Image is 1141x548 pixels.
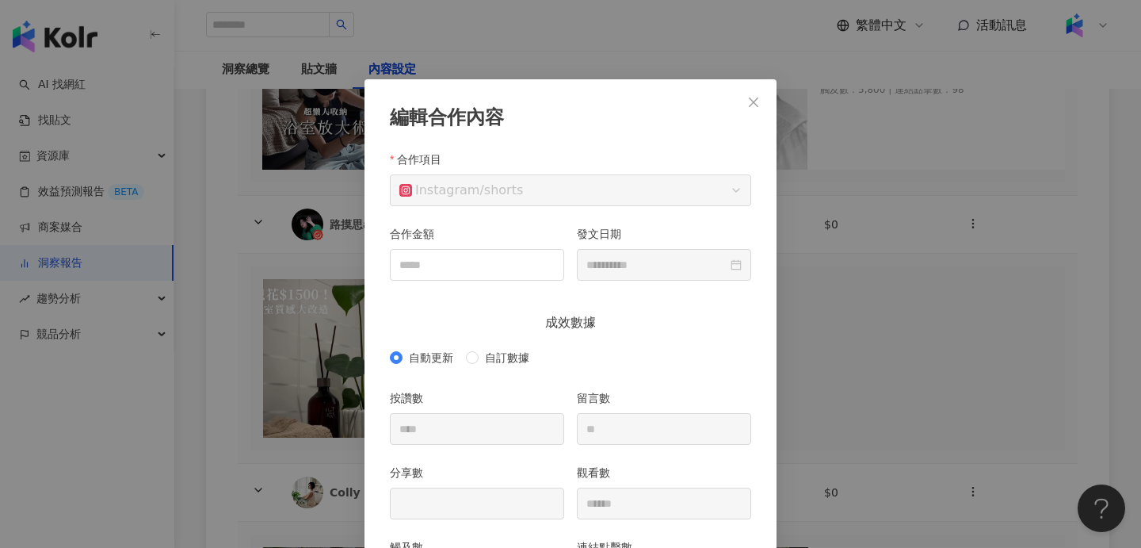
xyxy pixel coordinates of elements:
[399,175,742,205] span: / shorts
[390,464,435,481] label: 分享數
[747,96,760,109] span: close
[577,225,633,243] label: 發文日期
[399,175,479,205] div: Instagram
[391,414,563,444] input: 按讚數
[403,349,460,366] span: 自動更新
[577,389,622,407] label: 留言數
[578,489,750,519] input: 觀看數
[391,489,563,519] input: 分享數
[586,256,727,274] input: 發文日期
[738,86,769,118] button: Close
[532,312,609,332] span: 成效數據
[390,105,751,132] div: 編輯合作內容
[578,414,750,444] input: 留言數
[479,349,536,366] span: 自訂數據
[390,225,446,243] label: 合作金額
[390,389,435,407] label: 按讚數
[391,250,563,280] input: 合作金額
[577,464,622,481] label: 觀看數
[390,151,453,168] label: 合作項目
